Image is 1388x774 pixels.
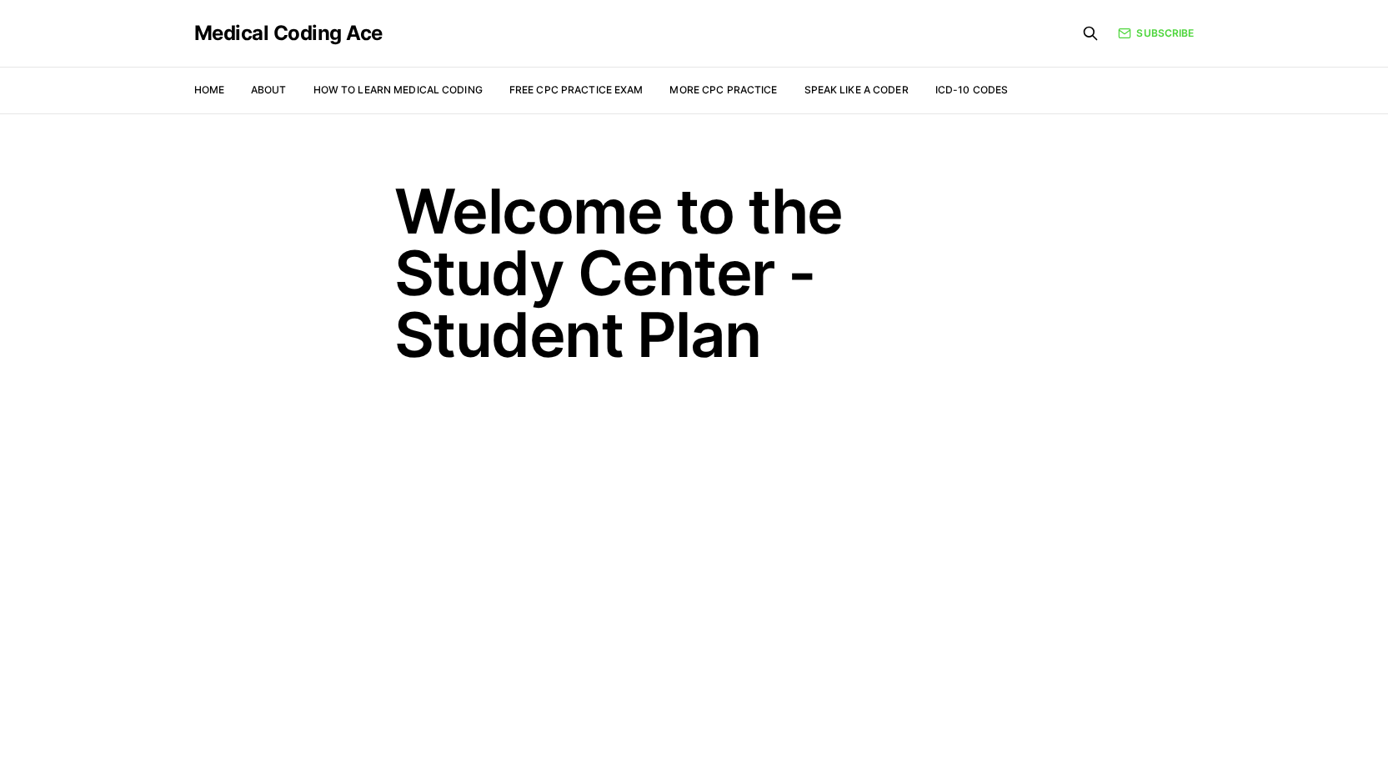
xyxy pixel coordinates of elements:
[1118,26,1194,41] a: Subscribe
[194,83,224,96] a: Home
[509,83,644,96] a: Free CPC Practice Exam
[669,83,777,96] a: More CPC Practice
[804,83,909,96] a: Speak Like a Coder
[313,83,483,96] a: How to Learn Medical Coding
[935,83,1008,96] a: ICD-10 Codes
[394,180,995,365] h1: Welcome to the Study Center - Student Plan
[251,83,287,96] a: About
[194,23,383,43] a: Medical Coding Ace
